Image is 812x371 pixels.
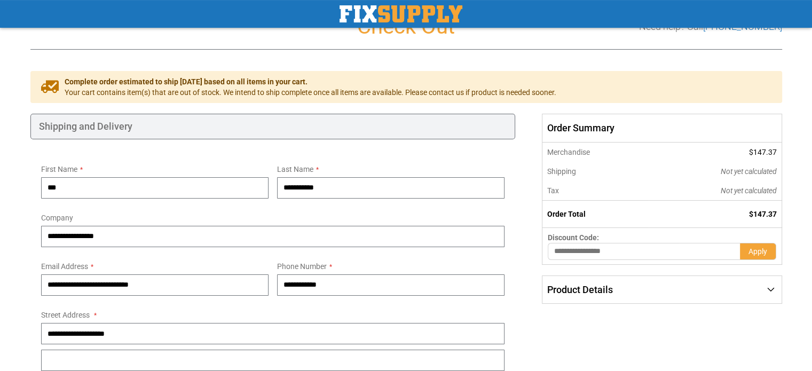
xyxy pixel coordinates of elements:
span: First Name [41,165,77,173]
img: Fix Industrial Supply [340,5,462,22]
th: Tax [542,181,649,201]
button: Apply [740,243,776,260]
span: Order Summary [542,114,782,143]
span: Phone Number [277,262,327,271]
span: Street Address [41,311,90,319]
span: Complete order estimated to ship [DATE] based on all items in your cart. [65,76,556,87]
h1: Check Out [30,15,782,38]
span: Not yet calculated [721,186,777,195]
a: [PHONE_NUMBER] [703,21,782,32]
span: Apply [748,247,767,256]
span: Email Address [41,262,88,271]
th: Merchandise [542,143,649,162]
span: Discount Code: [548,233,599,242]
span: Not yet calculated [721,167,777,176]
span: $147.37 [749,148,777,156]
span: Last Name [277,165,313,173]
h3: Need help? Call [639,21,782,32]
span: Shipping [547,167,576,176]
strong: Order Total [547,210,586,218]
span: Company [41,214,73,222]
span: $147.37 [749,210,777,218]
div: Shipping and Delivery [30,114,516,139]
span: Product Details [547,284,613,295]
span: Your cart contains item(s) that are out of stock. We intend to ship complete once all items are a... [65,87,556,98]
a: store logo [340,5,462,22]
